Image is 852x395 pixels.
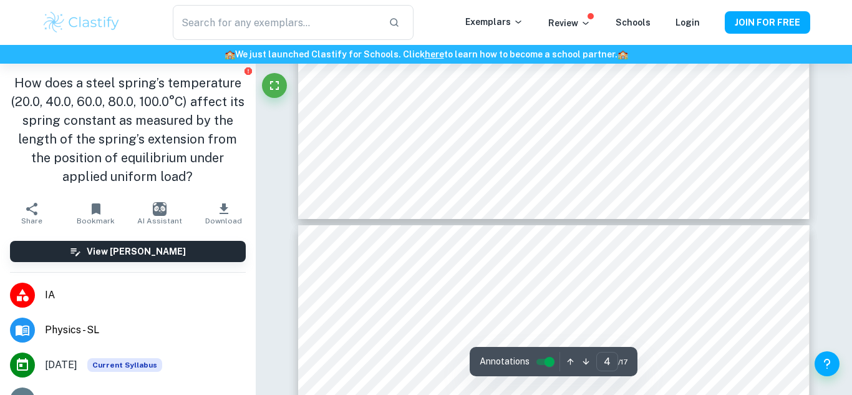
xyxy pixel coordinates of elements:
h1: How does a steel spring’s temperature (20.0, 40.0, 60.0, 80.0, 100.0°C) affect its spring constan... [10,74,246,186]
div: This exemplar is based on the current syllabus. Feel free to refer to it for inspiration/ideas wh... [87,358,162,372]
button: JOIN FOR FREE [725,11,810,34]
a: Schools [616,17,651,27]
span: Bookmark [77,217,115,225]
span: Share [21,217,42,225]
span: / 17 [618,356,627,368]
span: 🏫 [225,49,235,59]
button: Fullscreen [262,73,287,98]
input: Search for any exemplars... [173,5,379,40]
span: Download [205,217,242,225]
button: Bookmark [64,196,127,231]
span: Current Syllabus [87,358,162,372]
button: AI Assistant [128,196,191,231]
h6: View [PERSON_NAME] [87,245,186,258]
button: Help and Feedback [815,351,840,376]
span: AI Assistant [137,217,182,225]
p: Review [548,16,591,30]
button: Download [191,196,255,231]
span: Physics - SL [45,323,246,338]
img: AI Assistant [153,202,167,216]
p: Exemplars [465,15,523,29]
img: Clastify logo [42,10,121,35]
a: here [425,49,444,59]
span: IA [45,288,246,303]
button: Report issue [244,66,253,76]
h6: We just launched Clastify for Schools. Click to learn how to become a school partner. [2,47,850,61]
span: 🏫 [617,49,628,59]
a: Login [675,17,700,27]
button: View [PERSON_NAME] [10,241,246,262]
span: [DATE] [45,358,77,373]
span: Annotations [480,355,530,368]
